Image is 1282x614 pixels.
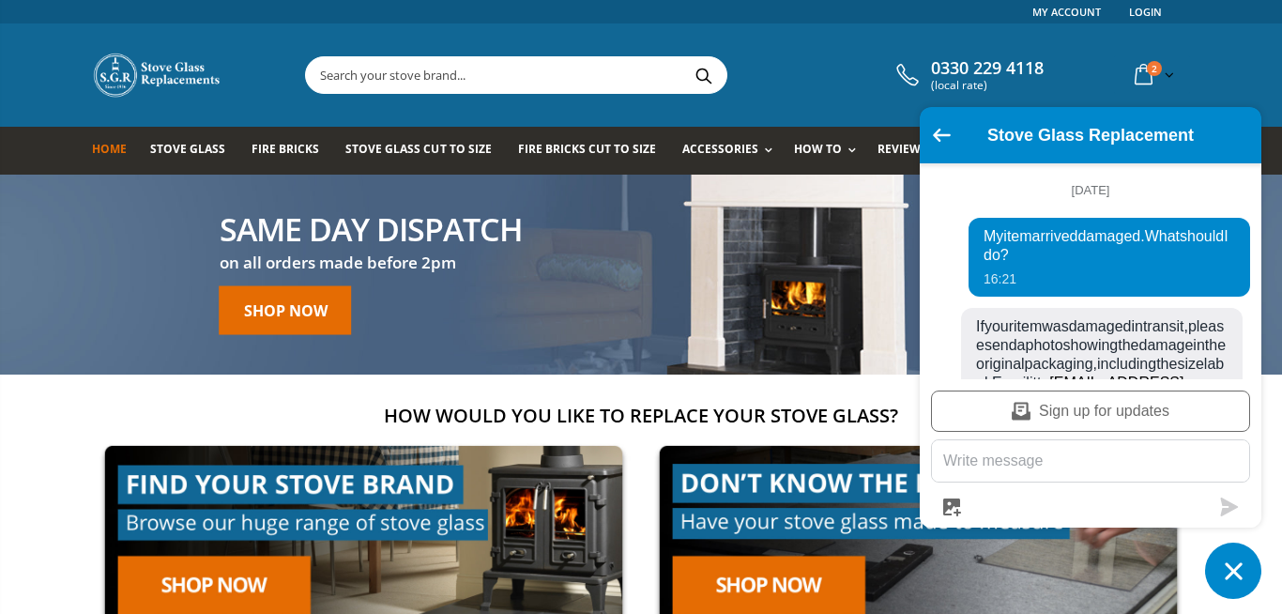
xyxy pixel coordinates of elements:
span: Fire Bricks Cut To Size [518,141,656,157]
a: Shop Now [220,285,352,334]
span: Fire Bricks [252,141,319,157]
input: Search your stove brand... [306,57,937,93]
img: Stove Glass Replacement [92,52,223,99]
span: Reviews [878,141,927,157]
a: Home [92,127,141,175]
span: How To [794,141,842,157]
a: 2 [1127,56,1178,93]
span: Accessories [682,141,758,157]
a: Stove Glass Cut To Size [345,127,505,175]
span: 2 [1147,61,1162,76]
button: Search [682,57,725,93]
span: Home [92,141,127,157]
h2: How would you like to replace your stove glass? [92,403,1190,428]
a: Stove Glass [150,127,239,175]
h2: Same day Dispatch [220,212,523,244]
span: 0330 229 4118 [931,58,1044,79]
a: 0330 229 4118 (local rate) [892,58,1044,92]
h3: on all orders made before 2pm [220,252,523,273]
a: Fire Bricks Cut To Size [518,127,670,175]
a: Accessories [682,127,782,175]
span: (local rate) [931,79,1044,92]
inbox-online-store-chat: Shopify online store chat [914,107,1267,599]
a: Reviews [878,127,941,175]
span: Stove Glass Cut To Size [345,141,491,157]
span: Stove Glass [150,141,225,157]
a: Fire Bricks [252,127,333,175]
a: How To [794,127,865,175]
